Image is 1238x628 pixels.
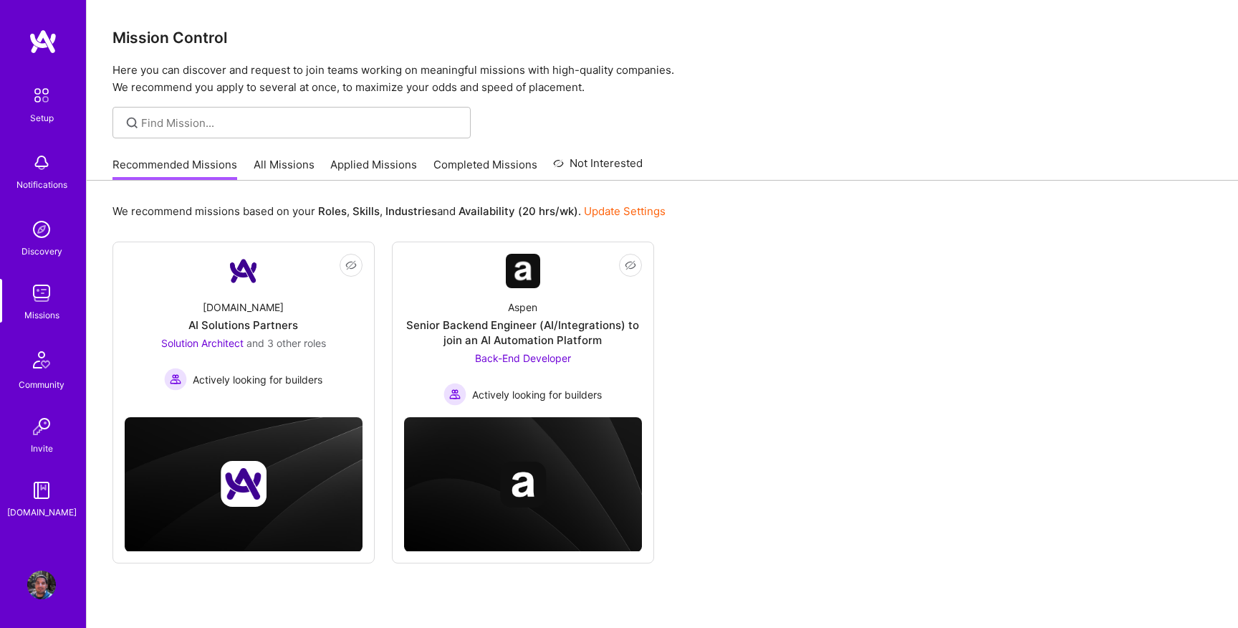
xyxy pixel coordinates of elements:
[124,115,140,131] i: icon SearchGrey
[472,387,602,402] span: Actively looking for builders
[27,279,56,308] img: teamwork
[330,157,417,181] a: Applied Missions
[443,383,466,406] img: Actively looking for builders
[112,29,1212,47] h3: Mission Control
[7,505,77,520] div: [DOMAIN_NAME]
[125,417,363,552] img: cover
[29,29,57,54] img: logo
[584,204,666,218] a: Update Settings
[404,417,642,552] img: cover
[404,254,642,406] a: Company LogoAspenSenior Backend Engineer (AI/Integrations) to join an AI Automation PlatformBack-...
[27,571,56,599] img: User Avatar
[508,300,537,315] div: Aspen
[404,318,642,348] div: Senior Backend Engineer (AI/Integrations) to join an AI Automation Platform
[553,155,643,181] a: Not Interested
[246,337,326,349] span: and 3 other roles
[27,412,56,441] img: Invite
[385,204,437,218] b: Industries
[459,204,578,218] b: Availability (20 hrs/wk)
[21,244,62,259] div: Discovery
[475,352,571,364] span: Back-End Developer
[193,372,322,387] span: Actively looking for builders
[31,441,53,456] div: Invite
[433,157,537,181] a: Completed Missions
[318,204,347,218] b: Roles
[141,115,460,130] input: Find Mission...
[164,368,187,391] img: Actively looking for builders
[500,462,546,508] img: Company logo
[112,204,666,219] p: We recommend missions based on your , , and .
[203,300,284,315] div: [DOMAIN_NAME]
[19,377,64,392] div: Community
[27,148,56,177] img: bell
[16,177,67,192] div: Notifications
[625,260,636,271] i: icon EyeClosed
[24,343,59,377] img: Community
[226,254,261,288] img: Company Logo
[161,337,244,349] span: Solution Architect
[506,254,540,288] img: Company Logo
[345,260,357,271] i: icon EyeClosed
[24,308,59,323] div: Missions
[112,62,1212,96] p: Here you can discover and request to join teams working on meaningful missions with high-quality ...
[27,80,57,110] img: setup
[188,318,298,333] div: AI Solutions Partners
[30,110,54,125] div: Setup
[27,476,56,505] img: guide book
[254,157,315,181] a: All Missions
[24,571,59,599] a: User Avatar
[125,254,363,396] a: Company Logo[DOMAIN_NAME]AI Solutions PartnersSolution Architect and 3 other rolesActively lookin...
[352,204,380,218] b: Skills
[221,461,267,507] img: Company logo
[112,157,237,181] a: Recommended Missions
[27,215,56,244] img: discovery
